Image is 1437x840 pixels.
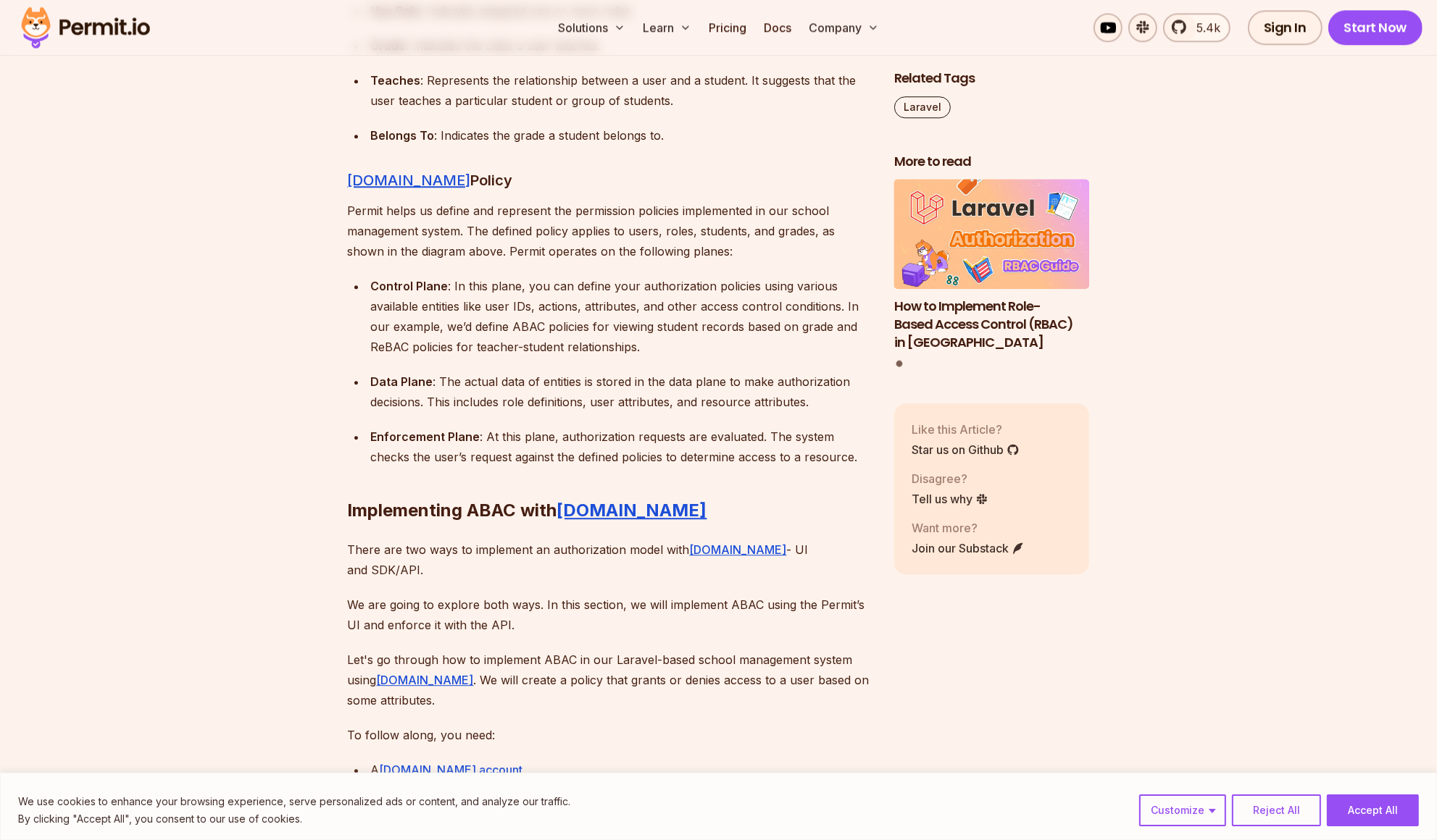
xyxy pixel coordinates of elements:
p: We use cookies to enhance your browsing experience, serve personalized ads or content, and analyz... [18,793,570,810]
strong: Belongs To [371,128,435,143]
li: 1 of 1 [894,180,1090,352]
img: How to Implement Role-Based Access Control (RBAC) in Laravel [894,180,1090,290]
a: How to Implement Role-Based Access Control (RBAC) in LaravelHow to Implement Role-Based Access Co... [894,180,1090,352]
strong: Data Plane [371,374,433,389]
a: Star us on Github [912,441,1020,458]
a: [DOMAIN_NAME] [557,500,707,521]
p: There are two ways to implement an authorization model with - UI and SDK/API. [348,539,871,580]
h3: Policy [348,169,871,192]
a: [DOMAIN_NAME] [690,542,787,557]
a: Join our Substack [912,539,1025,557]
button: Solutions [552,13,631,42]
div: : The actual data of entities is stored in the data plane to make authorization decisions. This i... [371,371,871,412]
p: Want more? [912,519,1025,537]
button: Reject All [1232,794,1321,826]
a: Tell us why [912,490,988,508]
p: By clicking "Accept All", you consent to our use of cookies. [18,810,570,828]
a: [DOMAIN_NAME] account [380,763,523,777]
button: Learn [637,13,697,42]
p: To follow along, you need: [348,725,871,745]
strong: Teaches [371,73,421,88]
strong: Enforcement Plane [371,429,480,444]
div: : In this plane, you can define your authorization policies using various available entities like... [371,276,871,357]
a: Docs [758,13,797,42]
h2: More to read [894,153,1090,171]
p: Like this Article? [912,421,1020,438]
a: [DOMAIN_NAME] [348,172,471,189]
a: Laravel [894,96,951,118]
h3: How to Implement Role-Based Access Control (RBAC) in [GEOGRAPHIC_DATA] [894,298,1090,351]
p: Let's go through how to implement ABAC in our Laravel-based school management system using . We w... [348,650,871,710]
button: Customize [1139,794,1226,826]
p: We are going to explore both ways. In this section, we will implement ABAC using the Permit’s UI ... [348,595,871,635]
div: Posts [894,180,1090,369]
button: Go to slide 1 [896,361,903,367]
a: 5.4k [1163,13,1230,42]
div: : At this plane, authorization requests are evaluated. The system checks the user’s request again... [371,427,871,467]
p: Disagree? [912,470,988,487]
a: Sign In [1248,10,1323,45]
h2: Related Tags [894,70,1090,88]
span: 5.4k [1188,19,1220,36]
p: Permit helps us define and represent the permission policies implemented in our school management... [348,201,871,261]
button: Company [803,13,885,42]
button: Accept All [1327,794,1419,826]
strong: Control Plane [371,279,449,293]
a: [DOMAIN_NAME] [377,673,474,687]
div: : Indicates the grade a student belongs to. [371,125,871,146]
a: Pricing [703,13,752,42]
div: : Represents the relationship between a user and a student. It suggests that the user teaches a p... [371,70,871,111]
div: A [371,760,871,780]
a: Start Now [1328,10,1423,45]
img: Permit logo [14,3,157,52]
strong: Implementing ABAC with [348,500,557,521]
